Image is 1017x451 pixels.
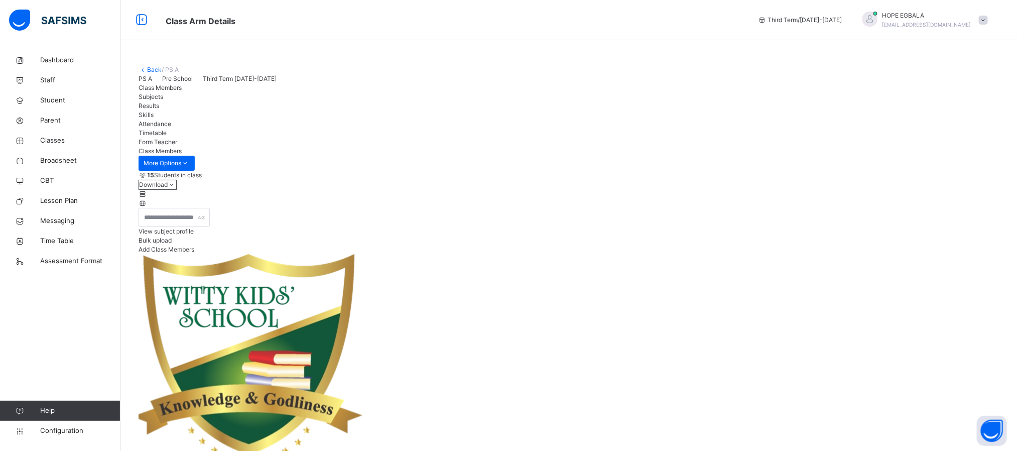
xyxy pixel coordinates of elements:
[40,406,120,416] span: Help
[139,181,168,188] span: Download
[147,66,162,73] a: Back
[139,75,152,82] span: PS A
[40,256,120,266] span: Assessment Format
[139,93,163,100] span: Subjects
[40,176,120,186] span: CBT
[144,159,190,168] span: More Options
[882,11,971,20] span: HOPE EGBALA
[40,236,120,246] span: Time Table
[40,55,120,65] span: Dashboard
[40,136,120,146] span: Classes
[882,22,971,28] span: [EMAIL_ADDRESS][DOMAIN_NAME]
[40,156,120,166] span: Broadsheet
[9,10,86,31] img: safsims
[977,416,1007,446] button: Open asap
[166,16,235,26] span: Class Arm Details
[40,116,120,126] span: Parent
[40,196,120,206] span: Lesson Plan
[139,102,159,109] span: Results
[139,237,172,244] span: Bulk upload
[139,120,171,128] span: Attendance
[139,129,167,137] span: Timetable
[40,95,120,105] span: Student
[139,138,177,146] span: Form Teacher
[162,66,179,73] span: / PS A
[162,75,193,82] span: Pre School
[147,171,202,180] span: Students in class
[203,75,277,82] span: Third Term [DATE]-[DATE]
[139,246,194,253] span: Add Class Members
[40,216,120,226] span: Messaging
[852,11,993,29] div: HOPEEGBALA
[40,75,120,85] span: Staff
[139,147,182,155] span: Class Members
[40,426,120,436] span: Configuration
[139,84,182,91] span: Class Members
[139,228,194,235] span: View subject profile
[139,111,154,119] span: Skills
[758,16,842,25] span: session/term information
[147,171,154,179] b: 15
